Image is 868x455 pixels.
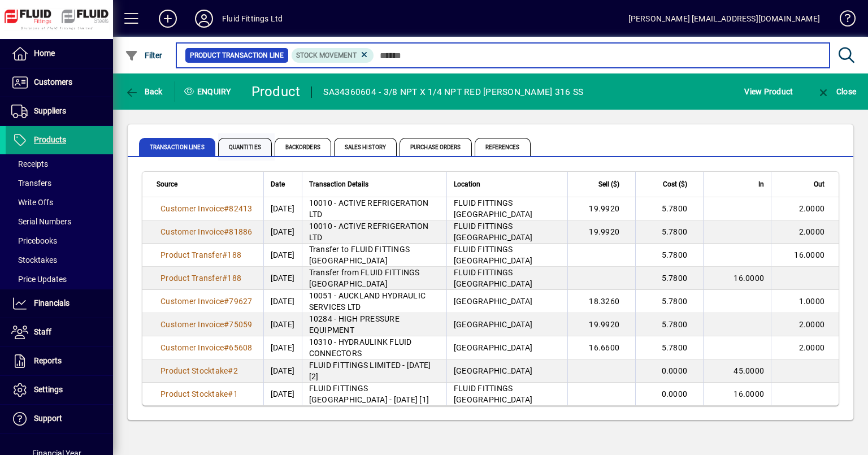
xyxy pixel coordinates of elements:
span: # [224,320,229,329]
span: 1.0000 [799,297,825,306]
span: Stocktakes [11,255,57,265]
span: Home [34,49,55,58]
a: Pricebooks [6,231,113,250]
span: 16.0000 [794,250,824,259]
span: # [222,274,227,283]
span: Transaction Lines [139,138,215,156]
div: Location [454,178,561,190]
a: Price Updates [6,270,113,289]
button: Profile [186,8,222,29]
td: 10010 - ACTIVE REFRIGERATION LTD [302,220,446,244]
td: [DATE] [263,383,302,405]
a: Write Offs [6,193,113,212]
span: 75059 [229,320,252,329]
span: Suppliers [34,106,66,115]
td: 5.7800 [635,313,703,336]
td: 5.7800 [635,244,703,267]
div: Date [271,178,295,190]
span: Filter [125,51,163,60]
mat-chip: Product Transaction Type: Stock movement [292,48,374,63]
span: Sales History [334,138,397,156]
a: Customer Invoice#82413 [157,202,257,215]
td: 5.7800 [635,220,703,244]
td: FLUID FITTINGS [GEOGRAPHIC_DATA] - [DATE] [1] [302,383,446,405]
a: Customers [6,68,113,97]
span: [GEOGRAPHIC_DATA] [454,343,532,352]
span: [GEOGRAPHIC_DATA] [454,320,532,329]
td: Transfer to FLUID FITTINGS [GEOGRAPHIC_DATA] [302,244,446,267]
td: 10310 - HYDRAULINK FLUID CONNECTORS [302,336,446,359]
td: 10010 - ACTIVE REFRIGERATION LTD [302,197,446,220]
span: Stock movement [296,51,357,59]
span: 65608 [229,343,252,352]
a: Product Transfer#188 [157,272,245,284]
button: Filter [122,45,166,66]
td: 18.3260 [567,290,635,313]
app-page-header-button: Back [113,81,175,102]
span: # [222,250,227,259]
span: Pricebooks [11,236,57,245]
td: [DATE] [263,313,302,336]
a: Staff [6,318,113,346]
td: 5.7800 [635,290,703,313]
td: FLUID FITTINGS LIMITED - [DATE] [2] [302,359,446,383]
a: Stocktakes [6,250,113,270]
span: # [228,366,233,375]
span: FLUID FITTINGS [GEOGRAPHIC_DATA] [454,198,532,219]
span: Customer Invoice [160,227,224,236]
span: 1 [233,389,238,398]
a: Product Stocktake#1 [157,388,242,400]
span: 82413 [229,204,252,213]
span: Sell ($) [598,178,619,190]
td: 16.6600 [567,336,635,359]
button: Add [150,8,186,29]
span: Cost ($) [663,178,687,190]
span: Financials [34,298,70,307]
span: # [224,227,229,236]
a: Suppliers [6,97,113,125]
span: Reports [34,356,62,365]
a: Receipts [6,154,113,174]
span: Customers [34,77,72,86]
span: Backorders [275,138,331,156]
span: FLUID FITTINGS [GEOGRAPHIC_DATA] [454,245,532,265]
td: 19.9920 [567,220,635,244]
span: 2 [233,366,238,375]
span: Price Updates [11,275,67,284]
a: Settings [6,376,113,404]
span: 16.0000 [734,274,764,283]
a: Product Transfer#188 [157,249,245,261]
span: Source [157,178,177,190]
span: Product Transfer [160,250,222,259]
span: Back [125,87,163,96]
span: Serial Numbers [11,217,71,226]
td: 10051 - AUCKLAND HYDRAULIC SERVICES LTD [302,290,446,313]
div: Source [157,178,257,190]
span: FLUID FITTINGS [GEOGRAPHIC_DATA] [454,222,532,242]
td: 5.7800 [635,197,703,220]
span: Quantities [218,138,272,156]
div: Sell ($) [575,178,630,190]
div: Fluid Fittings Ltd [222,10,283,28]
span: References [475,138,531,156]
span: Settings [34,385,63,394]
a: Support [6,405,113,433]
span: 2.0000 [799,204,825,213]
a: Reports [6,347,113,375]
a: Customer Invoice#81886 [157,226,257,238]
span: Product Stocktake [160,366,228,375]
span: [GEOGRAPHIC_DATA] [454,297,532,306]
td: [DATE] [263,267,302,290]
td: 19.9920 [567,197,635,220]
span: 2.0000 [799,343,825,352]
span: Product Transfer [160,274,222,283]
span: 2.0000 [799,227,825,236]
td: [DATE] [263,197,302,220]
span: Customer Invoice [160,343,224,352]
span: Products [34,135,66,144]
span: FLUID FITTINGS [GEOGRAPHIC_DATA] [454,268,532,288]
button: Close [814,81,859,102]
span: In [758,178,764,190]
span: Transaction Details [309,178,368,190]
a: Home [6,40,113,68]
